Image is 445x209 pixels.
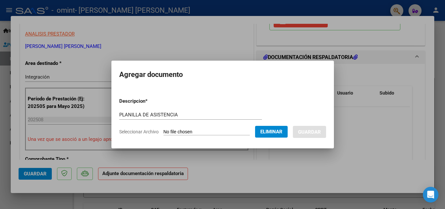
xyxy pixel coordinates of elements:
h2: Agregar documento [119,68,326,81]
p: Descripcion [119,97,181,105]
span: Eliminar [260,129,282,135]
span: Seleccionar Archivo [119,129,159,134]
button: Guardar [293,126,326,138]
span: Guardar [298,129,321,135]
div: Open Intercom Messenger [423,187,438,202]
button: Eliminar [255,126,288,138]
